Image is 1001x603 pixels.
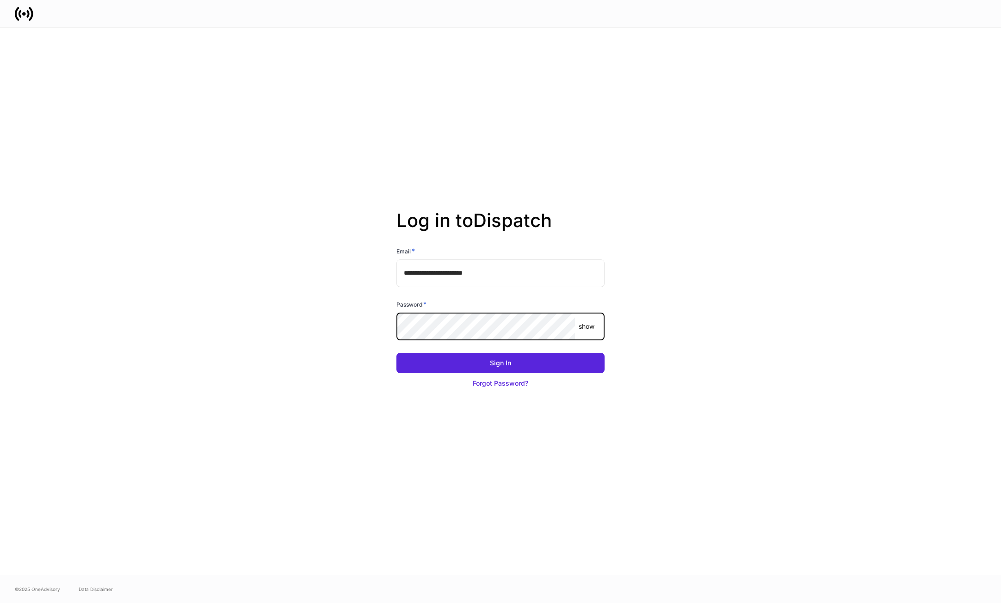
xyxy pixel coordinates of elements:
span: © 2025 OneAdvisory [15,585,60,593]
h6: Password [396,300,426,309]
h2: Log in to Dispatch [396,209,605,246]
div: Forgot Password? [473,379,528,388]
h6: Email [396,246,415,256]
div: Sign In [490,358,511,368]
button: Forgot Password? [396,373,605,394]
button: Sign In [396,353,605,373]
a: Data Disclaimer [79,585,113,593]
p: show [579,322,594,331]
